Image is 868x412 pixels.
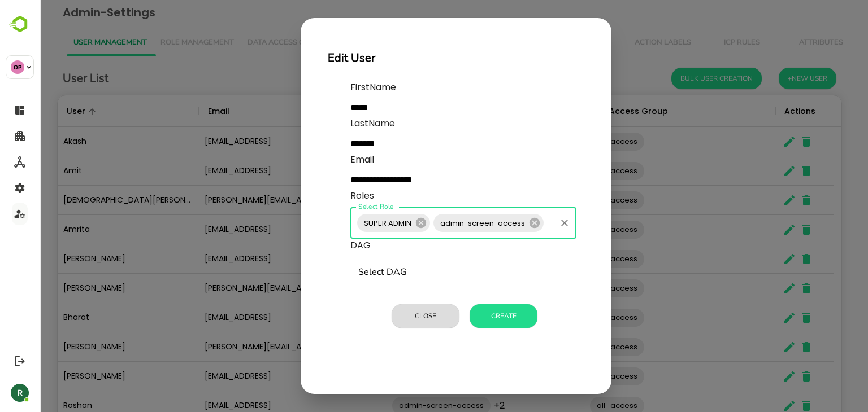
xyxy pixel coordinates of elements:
[11,384,29,402] div: R
[311,239,331,252] label: DAG
[318,217,379,230] span: SUPER ADMIN
[11,60,24,74] div: OP
[394,214,504,232] div: admin-screen-access
[311,189,335,203] label: Roles
[288,49,545,67] h2: Edit User
[430,304,498,328] button: Create
[352,304,420,328] button: Close
[517,215,533,231] button: Clear
[319,202,354,212] label: Select Role
[311,153,480,166] label: Email
[12,353,27,369] button: Logout
[394,217,492,230] span: admin-screen-access
[318,214,390,232] div: SUPER ADMIN
[311,117,480,130] label: LastName
[311,81,480,94] label: FirstName
[6,14,34,35] img: BambooboxLogoMark.f1c84d78b4c51b1a7b5f700c9845e183.svg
